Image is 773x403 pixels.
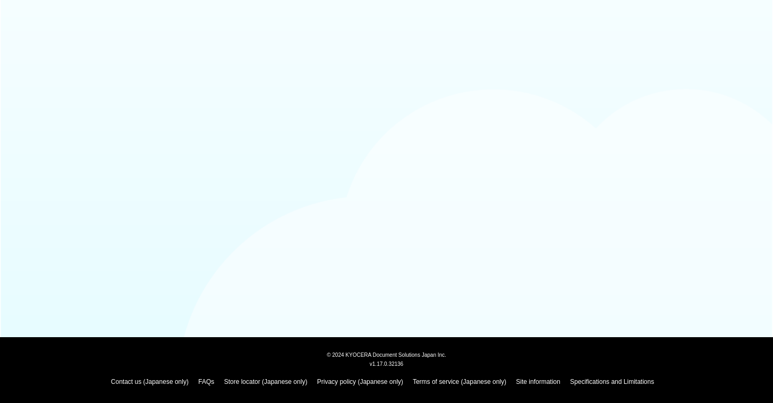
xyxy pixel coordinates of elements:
a: Site information [516,378,560,385]
span: v1.17.0.32136 [370,361,403,367]
a: Terms of service (Japanese only) [413,378,506,385]
a: Store locator (Japanese only) [224,378,308,385]
a: Privacy policy (Japanese only) [317,378,403,385]
a: Specifications and Limitations [570,378,654,385]
a: Contact us (Japanese only) [111,378,189,385]
span: © 2024 KYOCERA Document Solutions Japan Inc. [327,351,446,358]
a: FAQs [198,378,214,385]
